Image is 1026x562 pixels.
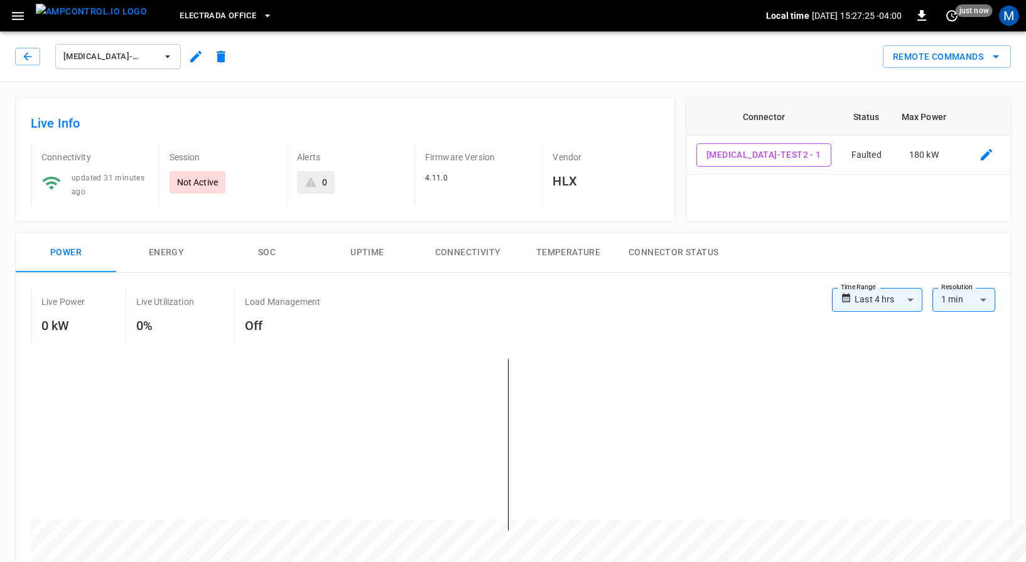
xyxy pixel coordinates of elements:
button: Power [16,233,116,273]
label: Time Range [841,282,876,292]
p: Alerts [297,151,404,163]
p: Vendor [553,151,660,163]
p: Session [170,151,277,163]
img: ampcontrol.io logo [36,4,147,19]
th: Max Power [892,98,956,136]
p: Connectivity [41,151,149,163]
td: 180 kW [892,136,956,175]
h6: Off [245,316,320,336]
button: Connector Status [618,233,728,273]
h6: 0 kW [41,316,85,336]
button: Temperature [518,233,618,273]
button: [MEDICAL_DATA]-TEST2 [55,44,181,69]
span: [MEDICAL_DATA]-TEST2 [63,50,156,64]
button: Uptime [317,233,418,273]
th: Connector [686,98,841,136]
p: [DATE] 15:27:25 -04:00 [812,9,902,22]
p: Load Management [245,295,320,308]
span: 4.11.0 [425,174,448,182]
div: Last 4 hrs [855,288,922,312]
span: updated 31 minutes ago [72,174,144,196]
span: Electrada Office [180,9,256,23]
p: Live Utilization [136,295,194,308]
table: connector table [686,98,1017,175]
td: Faulted [841,136,892,175]
button: Connectivity [418,233,518,273]
p: Live Power [41,295,85,308]
button: set refresh interval [942,6,962,26]
button: Electrada Office [175,4,278,28]
p: Firmware Version [425,151,532,163]
label: Resolution [941,282,973,292]
button: [MEDICAL_DATA]-TEST2 - 1 [696,143,831,167]
h6: Live Info [31,113,660,133]
div: 0 [322,176,327,189]
p: Local time [766,9,809,22]
h6: HLX [553,171,660,191]
span: just now [956,4,993,17]
h6: 0% [136,316,194,336]
button: Energy [116,233,217,273]
button: Remote Commands [883,45,1011,69]
th: Status [841,98,892,136]
div: remote commands options [883,45,1011,69]
p: Not Active [177,176,219,189]
button: SOC [217,233,317,273]
div: profile-icon [999,6,1019,26]
div: 1 min [932,288,995,312]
